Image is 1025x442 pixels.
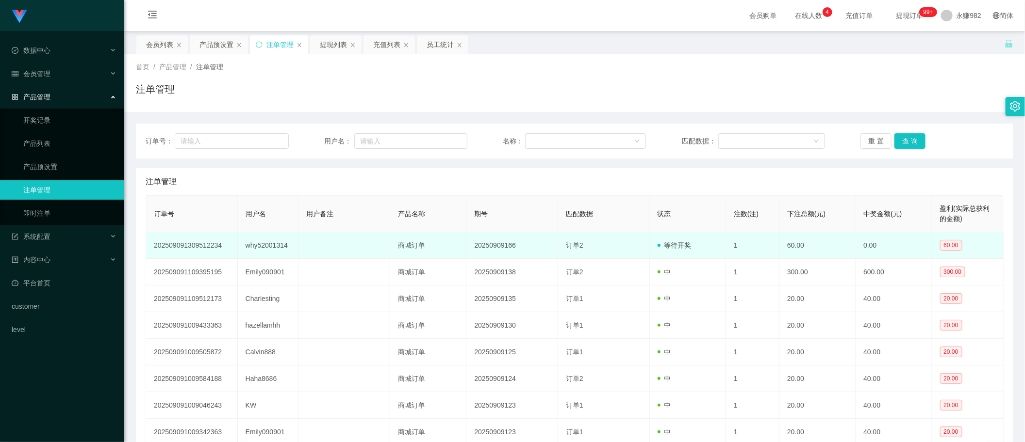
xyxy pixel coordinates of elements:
[658,268,671,276] span: 中
[146,312,238,339] td: 202509091009433363
[787,210,826,218] span: 下注总额(元)
[856,285,932,312] td: 40.00
[779,365,856,392] td: 20.00
[12,320,116,339] a: level
[390,392,466,419] td: 商城订单
[658,428,671,436] span: 中
[350,42,356,48] i: 图标: close
[779,339,856,365] td: 20.00
[1010,101,1021,111] i: 图标: setting
[12,297,116,316] a: customer
[779,285,856,312] td: 20.00
[146,259,238,285] td: 202509091109395195
[566,375,583,382] span: 订单2
[12,47,50,54] span: 数据中心
[466,285,558,312] td: 20250909135
[726,285,779,312] td: 1
[146,365,238,392] td: 202509091009584188
[146,339,238,365] td: 202509091009505872
[196,63,223,71] span: 注单管理
[726,392,779,419] td: 1
[940,205,990,222] span: 盈利(实际总获利的金额)
[320,35,347,54] div: 提现列表
[566,348,583,356] span: 订单1
[779,312,856,339] td: 20.00
[176,42,182,48] i: 图标: close
[146,285,238,312] td: 202509091109512173
[863,210,902,218] span: 中奖金额(元)
[791,12,827,19] span: 在线人数
[503,136,525,146] span: 名称：
[373,35,400,54] div: 充值列表
[12,233,50,240] span: 系统配置
[398,210,425,218] span: 产品名称
[154,210,174,218] span: 订单号
[175,133,289,149] input: 请输入
[266,35,294,54] div: 注单管理
[136,0,169,32] i: 图标: menu-fold
[658,401,671,409] span: 中
[892,12,928,19] span: 提现订单
[856,312,932,339] td: 40.00
[153,63,155,71] span: /
[297,42,302,48] i: 图标: close
[658,295,671,302] span: 中
[159,63,186,71] span: 产品管理
[324,136,354,146] span: 用户名：
[726,259,779,285] td: 1
[566,268,583,276] span: 订单2
[940,426,962,437] span: 20.00
[466,339,558,365] td: 20250909125
[238,365,299,392] td: Haha8686
[12,10,27,23] img: logo.9652507e.png
[199,35,233,54] div: 产品预设置
[856,365,932,392] td: 40.00
[726,339,779,365] td: 1
[894,133,926,149] button: 查 询
[1005,39,1013,48] i: 图标: unlock
[940,347,962,357] span: 20.00
[390,312,466,339] td: 商城订单
[306,210,333,218] span: 用户备注
[466,365,558,392] td: 20250909124
[23,157,116,176] a: 产品预设置
[566,241,583,249] span: 订单2
[841,12,878,19] span: 充值订单
[566,401,583,409] span: 订单1
[12,233,18,240] i: 图标: form
[23,134,116,153] a: 产品列表
[860,133,892,149] button: 重 置
[813,138,819,145] i: 图标: down
[940,400,962,410] span: 20.00
[779,392,856,419] td: 20.00
[466,312,558,339] td: 20250909130
[658,375,671,382] span: 中
[457,42,463,48] i: 图标: close
[427,35,454,54] div: 员工统计
[23,180,116,200] a: 注单管理
[779,259,856,285] td: 300.00
[474,210,488,218] span: 期号
[23,204,116,223] a: 即时注单
[826,7,829,17] p: 4
[390,232,466,259] td: 商城订单
[146,176,177,188] span: 注单管理
[12,256,50,264] span: 内容中心
[734,210,759,218] span: 注数(注)
[466,392,558,419] td: 20250909123
[238,339,299,365] td: Calvin888
[658,348,671,356] span: 中
[726,365,779,392] td: 1
[566,295,583,302] span: 订单1
[238,392,299,419] td: KW
[940,240,962,251] span: 60.00
[354,133,467,149] input: 请输入
[682,136,718,146] span: 匹配数据：
[726,312,779,339] td: 1
[919,7,937,17] sup: 276
[466,259,558,285] td: 20250909138
[390,259,466,285] td: 商城订单
[856,232,932,259] td: 0.00
[238,312,299,339] td: hazellamhh
[236,42,242,48] i: 图标: close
